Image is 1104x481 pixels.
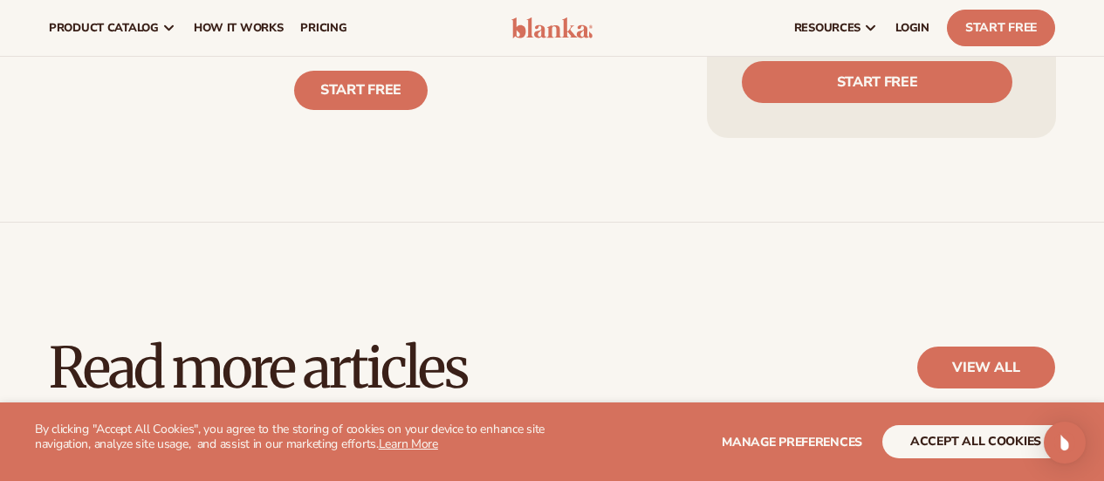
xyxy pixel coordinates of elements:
[49,339,466,397] h2: Read more articles
[722,425,862,458] button: Manage preferences
[49,21,159,35] span: product catalog
[895,21,929,35] span: LOGIN
[35,423,552,452] p: By clicking "Accept All Cookies", you agree to the storing of cookies on your device to enhance s...
[379,436,438,452] a: Learn More
[194,21,284,35] span: How It Works
[917,347,1055,388] a: view all
[794,21,861,35] span: resources
[300,21,346,35] span: pricing
[722,434,862,450] span: Manage preferences
[742,61,1012,103] a: Start free
[511,17,593,38] img: logo
[882,425,1069,458] button: accept all cookies
[947,10,1055,46] a: Start Free
[1044,422,1086,464] div: Open Intercom Messenger
[294,71,428,110] a: START FREE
